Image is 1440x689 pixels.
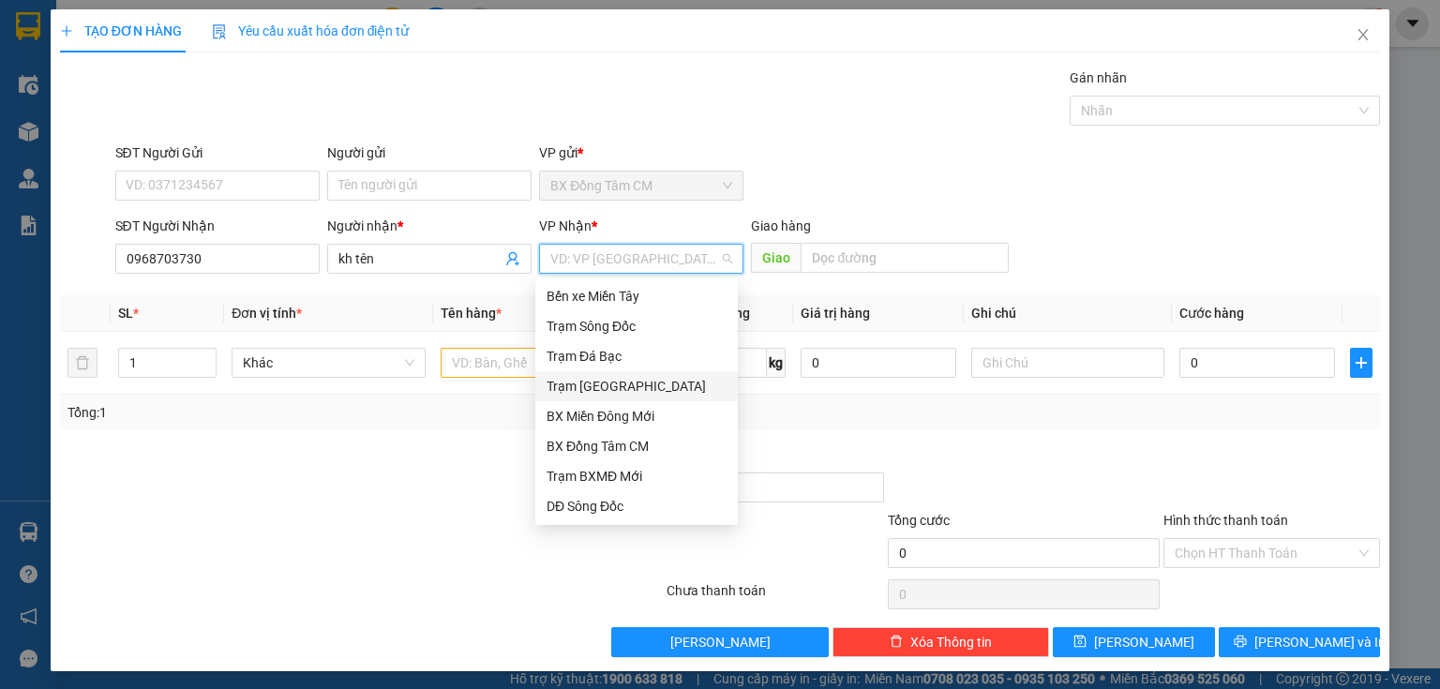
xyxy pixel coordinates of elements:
button: Close [1337,9,1389,62]
div: Người nhận [327,216,532,236]
span: Khác [243,349,413,377]
div: DĐ Sông Đốc [547,496,727,517]
div: VP gửi [539,142,743,163]
span: BX Đồng Tâm CM [550,172,732,200]
div: Bến xe Miền Tây [547,286,727,307]
span: Yêu cầu xuất hóa đơn điện tử [212,23,410,38]
div: Trạm [GEOGRAPHIC_DATA] [547,376,727,397]
div: SĐT Người Gửi [115,142,320,163]
div: BX Đồng Tâm CM [16,16,109,83]
div: Trạm Đá Bạc [535,341,738,371]
span: Giao [751,243,801,273]
span: Đơn vị tính [232,306,302,321]
span: printer [1234,635,1247,650]
button: plus [1350,348,1372,378]
span: CC : [119,126,145,145]
button: delete [67,348,97,378]
span: Giá trị hàng [801,306,870,321]
button: deleteXóa Thông tin [832,627,1049,657]
img: icon [212,24,227,39]
div: Trạm BXMĐ Mới [547,466,727,487]
div: Người gửi [327,142,532,163]
div: Tổng: 1 [67,402,557,423]
span: save [1073,635,1087,650]
div: Chưa thanh toán [665,580,885,613]
div: BX Miền Đông Mới [535,401,738,431]
div: Bến xe Miền Tây [535,281,738,311]
label: Gán nhãn [1070,70,1127,85]
span: SL [118,306,133,321]
span: Cước hàng [1179,306,1244,321]
div: DĐ Sông Đốc [535,491,738,521]
span: [PERSON_NAME] [1094,632,1194,652]
span: plus [60,24,73,37]
span: delete [890,635,903,650]
div: Trạm BXMĐ Mới [535,461,738,491]
div: BX Đồng Tâm CM [535,431,738,461]
span: [PERSON_NAME] và In [1254,632,1386,652]
input: VD: Bàn, Ghế [441,348,634,378]
span: Giao hàng [751,218,811,233]
div: Trạm Sông Đốc [547,316,727,337]
div: Trạm Sài Gòn [535,371,738,401]
span: Tên hàng [441,306,502,321]
span: Gửi: [16,18,45,37]
div: Trạm [GEOGRAPHIC_DATA] [122,16,312,61]
div: phú [122,61,312,83]
span: close [1356,27,1371,42]
span: kg [767,348,786,378]
span: Xóa Thông tin [910,632,992,652]
div: SĐT Người Nhận [115,216,320,236]
input: Dọc đường [801,243,1009,273]
span: Nhận: [122,18,167,37]
div: 50.000 [119,121,314,147]
span: user-add [505,251,520,266]
label: Hình thức thanh toán [1163,513,1288,528]
span: VP Nhận [539,218,592,233]
span: plus [1351,355,1372,370]
span: Tổng cước [888,513,950,528]
div: Trạm Sông Đốc [535,311,738,341]
button: save[PERSON_NAME] [1053,627,1215,657]
button: [PERSON_NAME] [611,627,828,657]
button: printer[PERSON_NAME] và In [1219,627,1381,657]
input: Ghi Chú [971,348,1164,378]
span: [PERSON_NAME] [670,632,771,652]
span: TẠO ĐƠN HÀNG [60,23,182,38]
input: 0 [801,348,956,378]
div: BX Miền Đông Mới [547,406,727,427]
div: Trạm Đá Bạc [547,346,727,367]
div: 0908569104 [122,83,312,110]
div: BX Đồng Tâm CM [547,436,727,457]
th: Ghi chú [964,295,1172,332]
